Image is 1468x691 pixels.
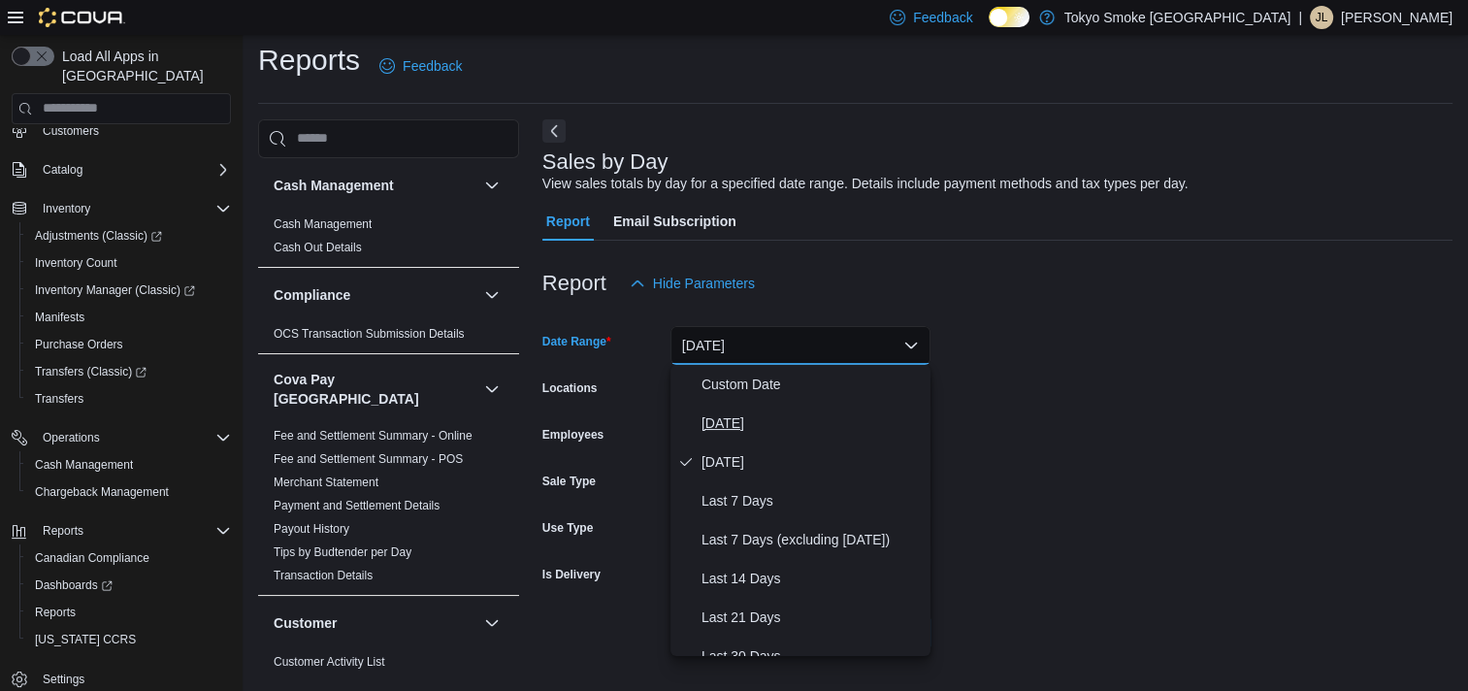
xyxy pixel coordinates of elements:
[4,116,239,145] button: Customers
[27,628,231,651] span: Washington CCRS
[35,118,231,143] span: Customers
[546,202,590,241] span: Report
[27,279,231,302] span: Inventory Manager (Classic)
[19,358,239,385] a: Transfers (Classic)
[35,282,195,298] span: Inventory Manager (Classic)
[19,304,239,331] button: Manifests
[480,611,504,635] button: Customer
[19,331,239,358] button: Purchase Orders
[27,224,231,247] span: Adjustments (Classic)
[35,605,76,620] span: Reports
[258,213,519,267] div: Cash Management
[35,519,231,543] span: Reports
[622,264,763,303] button: Hide Parameters
[35,337,123,352] span: Purchase Orders
[27,387,91,411] a: Transfers
[274,655,385,669] a: Customer Activity List
[274,544,411,560] span: Tips by Budtender per Day
[35,391,83,407] span: Transfers
[1310,6,1333,29] div: Jennifer Lamont
[258,424,519,595] div: Cova Pay [GEOGRAPHIC_DATA]
[1316,6,1328,29] span: JL
[35,667,231,691] span: Settings
[274,613,337,633] h3: Customer
[27,279,203,302] a: Inventory Manager (Classic)
[542,174,1189,194] div: View sales totals by day for a specified date range. Details include payment methods and tax type...
[274,216,372,232] span: Cash Management
[43,201,90,216] span: Inventory
[35,457,133,473] span: Cash Management
[274,521,349,537] span: Payout History
[542,520,593,536] label: Use Type
[35,484,169,500] span: Chargeback Management
[27,601,231,624] span: Reports
[27,453,141,477] a: Cash Management
[670,326,930,365] button: [DATE]
[27,574,231,597] span: Dashboards
[670,365,930,656] div: Select listbox
[480,378,504,401] button: Cova Pay [GEOGRAPHIC_DATA]
[1298,6,1302,29] p: |
[27,360,154,383] a: Transfers (Classic)
[274,475,378,490] span: Merchant Statement
[274,285,350,305] h3: Compliance
[19,451,239,478] button: Cash Management
[19,626,239,653] button: [US_STATE] CCRS
[542,334,611,349] label: Date Range
[989,7,1029,27] input: Dark Mode
[19,222,239,249] a: Adjustments (Classic)
[19,544,239,572] button: Canadian Compliance
[274,176,476,195] button: Cash Management
[701,489,923,512] span: Last 7 Days
[274,613,476,633] button: Customer
[542,272,606,295] h3: Report
[542,474,596,489] label: Sale Type
[542,119,566,143] button: Next
[27,251,125,275] a: Inventory Count
[27,574,120,597] a: Dashboards
[274,428,473,444] span: Fee and Settlement Summary - Online
[27,224,170,247] a: Adjustments (Classic)
[35,426,231,449] span: Operations
[35,632,136,647] span: [US_STATE] CCRS
[274,545,411,559] a: Tips by Budtender per Day
[274,240,362,255] span: Cash Out Details
[35,197,98,220] button: Inventory
[27,480,231,504] span: Chargeback Management
[43,123,99,139] span: Customers
[27,306,92,329] a: Manifests
[27,360,231,383] span: Transfers (Classic)
[4,424,239,451] button: Operations
[613,202,736,241] span: Email Subscription
[43,162,82,178] span: Catalog
[542,427,604,443] label: Employees
[27,333,131,356] a: Purchase Orders
[4,195,239,222] button: Inventory
[43,430,100,445] span: Operations
[19,385,239,412] button: Transfers
[27,453,231,477] span: Cash Management
[43,672,84,687] span: Settings
[274,499,440,512] a: Payment and Settlement Details
[274,285,476,305] button: Compliance
[274,522,349,536] a: Payout History
[35,426,108,449] button: Operations
[480,283,504,307] button: Compliance
[989,27,990,28] span: Dark Mode
[39,8,125,27] img: Cova
[27,387,231,411] span: Transfers
[701,528,923,551] span: Last 7 Days (excluding [DATE])
[701,567,923,590] span: Last 14 Days
[54,47,231,85] span: Load All Apps in [GEOGRAPHIC_DATA]
[403,56,462,76] span: Feedback
[274,569,373,582] a: Transaction Details
[35,519,91,543] button: Reports
[274,241,362,254] a: Cash Out Details
[35,255,117,271] span: Inventory Count
[542,567,601,582] label: Is Delivery
[27,306,231,329] span: Manifests
[542,380,598,396] label: Locations
[274,654,385,670] span: Customer Activity List
[35,119,107,143] a: Customers
[35,364,147,379] span: Transfers (Classic)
